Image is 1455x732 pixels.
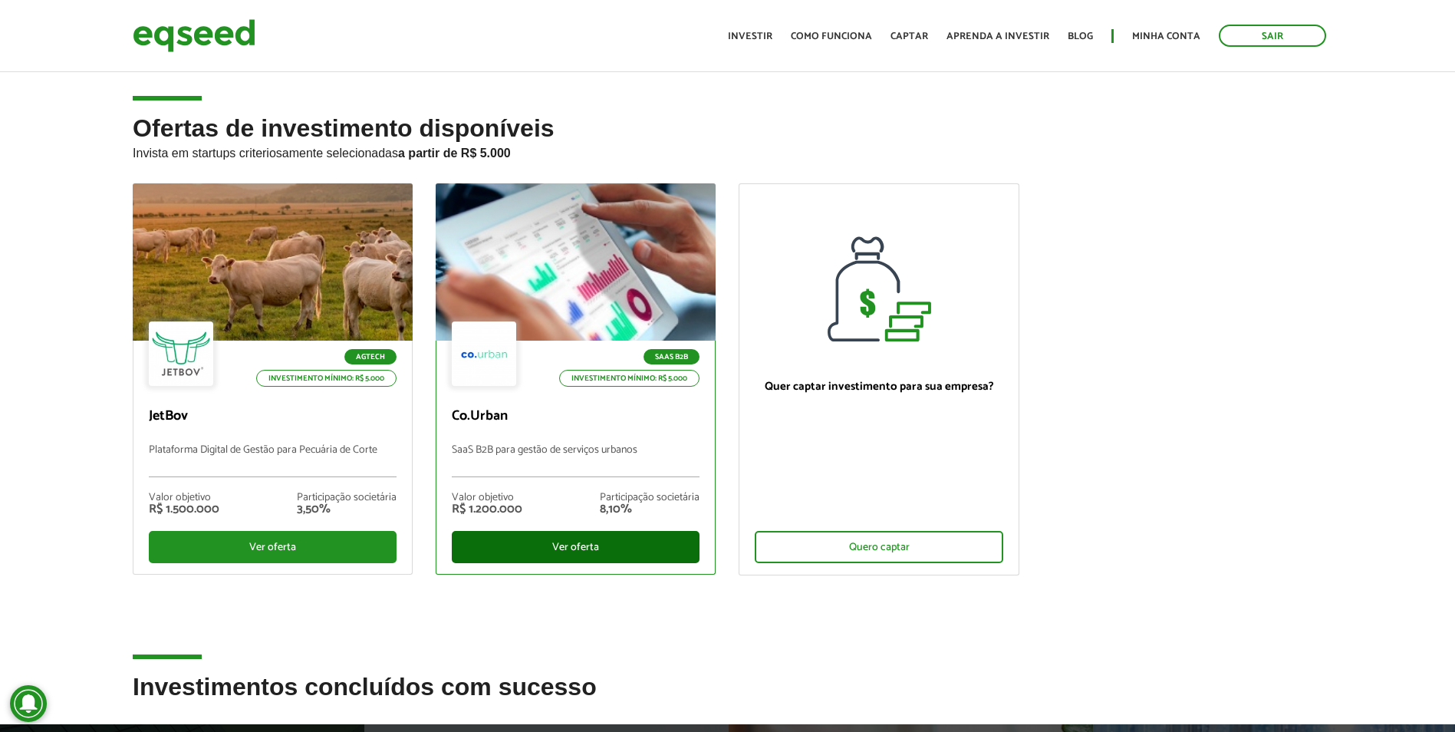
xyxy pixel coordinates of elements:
[133,674,1322,724] h2: Investimentos concluídos com sucesso
[452,531,700,563] div: Ver oferta
[791,31,872,41] a: Como funciona
[1219,25,1326,47] a: Sair
[149,444,397,477] p: Plataforma Digital de Gestão para Pecuária de Corte
[559,370,700,387] p: Investimento mínimo: R$ 5.000
[600,503,700,516] div: 8,10%
[149,503,219,516] div: R$ 1.500.000
[297,503,397,516] div: 3,50%
[600,493,700,503] div: Participação societária
[755,531,1002,563] div: Quero captar
[149,531,397,563] div: Ver oferta
[133,15,255,56] img: EqSeed
[644,349,700,364] p: SaaS B2B
[436,183,716,575] a: SaaS B2B Investimento mínimo: R$ 5.000 Co.Urban SaaS B2B para gestão de serviços urbanos Valor ob...
[452,503,522,516] div: R$ 1.200.000
[890,31,928,41] a: Captar
[297,493,397,503] div: Participação societária
[149,493,219,503] div: Valor objetivo
[256,370,397,387] p: Investimento mínimo: R$ 5.000
[946,31,1049,41] a: Aprenda a investir
[728,31,772,41] a: Investir
[739,183,1019,575] a: Quer captar investimento para sua empresa? Quero captar
[1132,31,1200,41] a: Minha conta
[133,142,1322,160] p: Invista em startups criteriosamente selecionadas
[398,147,511,160] strong: a partir de R$ 5.000
[452,444,700,477] p: SaaS B2B para gestão de serviços urbanos
[133,183,413,575] a: Agtech Investimento mínimo: R$ 5.000 JetBov Plataforma Digital de Gestão para Pecuária de Corte V...
[149,408,397,425] p: JetBov
[1068,31,1093,41] a: Blog
[452,408,700,425] p: Co.Urban
[344,349,397,364] p: Agtech
[452,493,522,503] div: Valor objetivo
[755,380,1002,394] p: Quer captar investimento para sua empresa?
[133,115,1322,183] h2: Ofertas de investimento disponíveis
